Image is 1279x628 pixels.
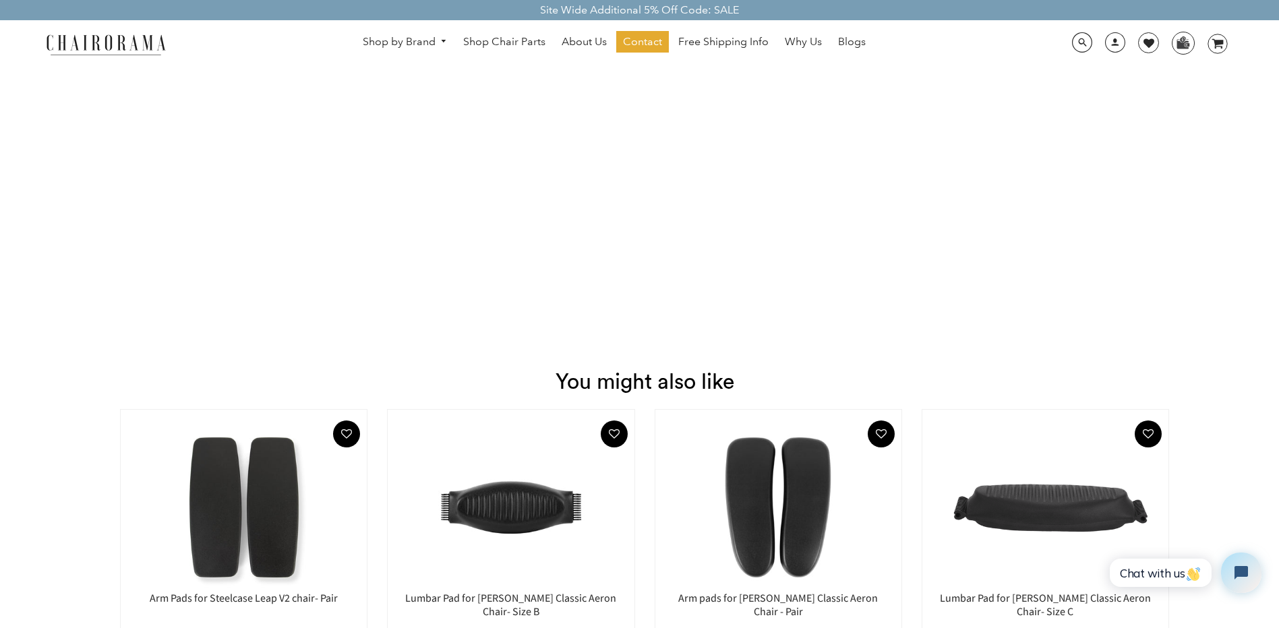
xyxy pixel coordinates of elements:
[678,35,769,49] span: Free Shipping Info
[401,423,620,592] img: Lumbar Pad for Herman Miller Classic Aeron Chair- Size B - chairorama
[202,173,1078,286] iframe: Product reviews widget
[778,31,829,53] a: Why Us
[669,423,888,592] a: Arm pads for Herman Miller Classic Aeron Chair - Pair - chairorama Arm pads for Herman Miller Cla...
[150,591,338,605] a: Arm Pads for Steelcase Leap V2 chair- Pair
[868,420,895,447] button: Add To Wishlist
[134,423,353,592] img: Arm Pads for Steelcase Leap V2 chair- Pair - chairorama
[134,423,353,592] a: Arm Pads for Steelcase Leap V2 chair- Pair - chairorama Arm Pads for Steelcase Leap V2 chair- Pai...
[1095,541,1273,604] iframe: Tidio Chat
[401,423,620,592] a: Lumbar Pad for Herman Miller Classic Aeron Chair- Size B - chairorama Lumbar Pad for Herman Mille...
[405,591,616,619] a: Lumbar Pad for [PERSON_NAME] Classic Aeron Chair- Size B
[831,31,872,53] a: Blogs
[555,31,614,53] a: About Us
[936,423,1155,592] img: Lumbar Pad for Herman Miller Classic Aeron Chair- Size C - chairorama
[231,31,998,56] nav: DesktopNavigation
[463,35,545,49] span: Shop Chair Parts
[456,31,552,53] a: Shop Chair Parts
[333,420,360,447] button: Add To Wishlist
[672,31,775,53] a: Free Shipping Info
[936,423,1155,592] a: Lumbar Pad for Herman Miller Classic Aeron Chair- Size C - chairorama Lumbar Pad for Herman Mille...
[356,32,454,53] a: Shop by Brand
[678,591,878,619] a: Arm pads for [PERSON_NAME] Classic Aeron Chair - Pair
[1172,32,1193,53] img: WhatsApp_Image_2024-07-12_at_16.23.01.webp
[38,32,173,56] img: chairorama
[10,353,1279,394] h1: You might also like
[838,35,866,49] span: Blogs
[785,35,822,49] span: Why Us
[940,591,1151,619] a: Lumbar Pad for [PERSON_NAME] Classic Aeron Chair- Size C
[562,35,607,49] span: About Us
[1135,420,1162,447] button: Add To Wishlist
[669,423,888,592] img: Arm pads for Herman Miller Classic Aeron Chair - Pair - chairorama
[601,420,628,447] button: Add To Wishlist
[616,31,669,53] a: Contact
[623,35,662,49] span: Contact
